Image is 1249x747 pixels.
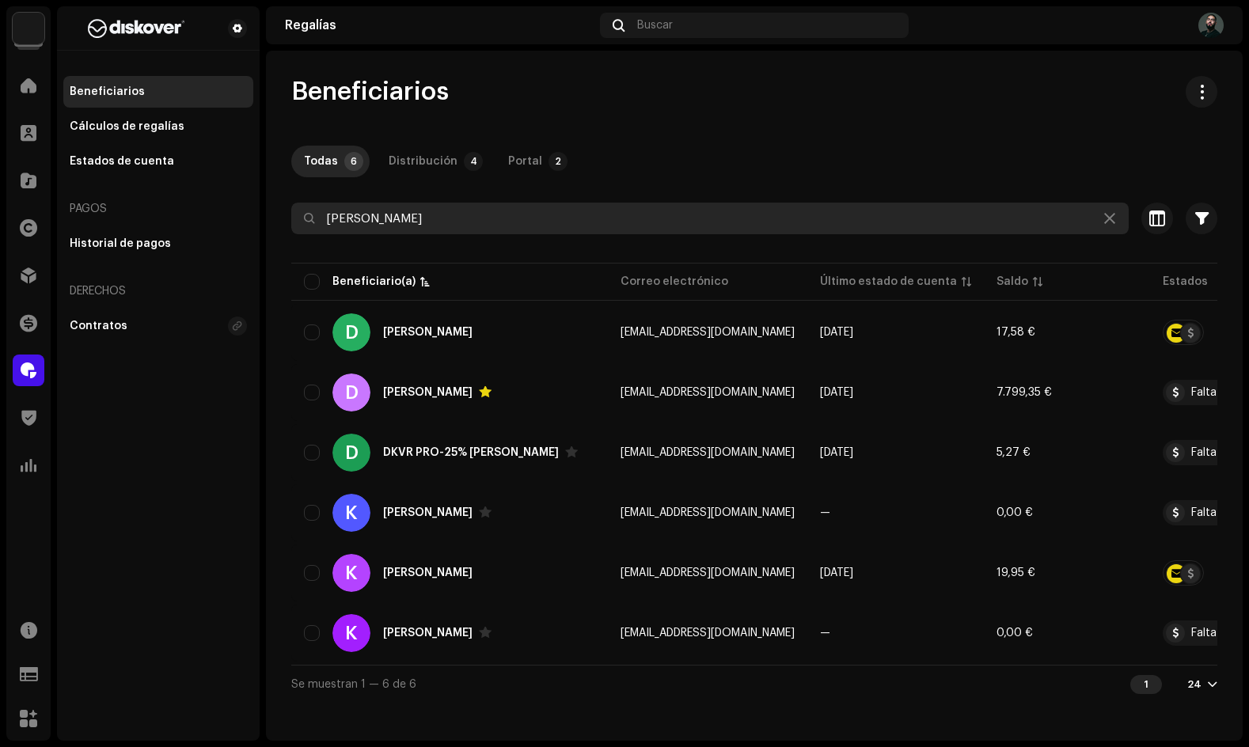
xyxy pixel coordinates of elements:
span: allalbarazakarim@gmail.com [621,507,795,518]
re-m-nav-item: Contratos [63,310,253,342]
div: Cálculos de regalías [70,120,184,133]
span: djkarimsp@gmail.com [621,387,795,398]
div: K [332,554,370,592]
span: 17,58 € [997,327,1035,338]
div: Todas [304,146,338,177]
span: 5,27 € [997,447,1031,458]
span: 0,00 € [997,507,1033,518]
span: karimoficiall@gmail.com [621,567,795,578]
div: Beneficiarios [70,85,145,98]
div: Regalías [285,19,594,32]
p-badge: 4 [464,152,483,171]
div: Estados de cuenta [70,155,174,168]
div: Karim Arango Gomez [383,567,473,578]
div: 24 [1187,678,1202,691]
p-badge: 2 [549,152,568,171]
div: Karim Vitas Jr [383,628,473,639]
re-m-nav-item: Cálculos de regalías [63,111,253,142]
span: — [820,628,830,639]
img: 297a105e-aa6c-4183-9ff4-27133c00f2e2 [13,13,44,44]
re-m-nav-item: Historial de pagos [63,228,253,260]
re-a-nav-header: Derechos [63,272,253,310]
img: b627a117-4a24-417a-95e9-2d0c90689367 [70,19,203,38]
span: — [820,507,830,518]
span: sept 2025 [820,387,853,398]
span: Beneficiarios [291,76,449,108]
span: sept 2025 [820,567,853,578]
div: Historial de pagos [70,237,171,250]
div: Distribución [389,146,457,177]
div: Beneficiario(a) [332,274,416,290]
div: Saldo [997,274,1028,290]
div: K [332,614,370,652]
div: Diyor Karimbergenov [383,327,473,338]
p-badge: 6 [344,152,363,171]
div: Contratos [70,320,127,332]
div: D [332,313,370,351]
div: Portal [508,146,542,177]
div: DKVR PRO-25% Karim [383,447,559,458]
span: 7.799,35 € [997,387,1052,398]
div: Dj Karim [383,387,473,398]
div: D [332,373,370,411]
span: jun 2023 [820,447,853,458]
div: K [332,494,370,532]
span: 19,95 € [997,567,1035,578]
span: Se muestran 1 — 6 de 6 [291,679,416,690]
div: 1 [1130,675,1162,694]
span: badtunecollab@gmail.com [621,327,795,338]
re-a-nav-header: Pagos [63,190,253,228]
input: Buscar [291,203,1129,234]
div: D [332,434,370,472]
span: karimoceanmusic@gmail.com [621,447,795,458]
span: sept 2025 [820,327,853,338]
re-m-nav-item: Beneficiarios [63,76,253,108]
div: Último estado de cuenta [820,274,957,290]
span: 0,00 € [997,628,1033,639]
span: 461146@diskover.co [621,628,795,639]
div: Karim Al Lal baraza [383,507,473,518]
img: 4aa80ac8-f456-4b73-9155-3004d72a36f1 [1198,13,1224,38]
span: Buscar [637,19,673,32]
re-m-nav-item: Estados de cuenta [63,146,253,177]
